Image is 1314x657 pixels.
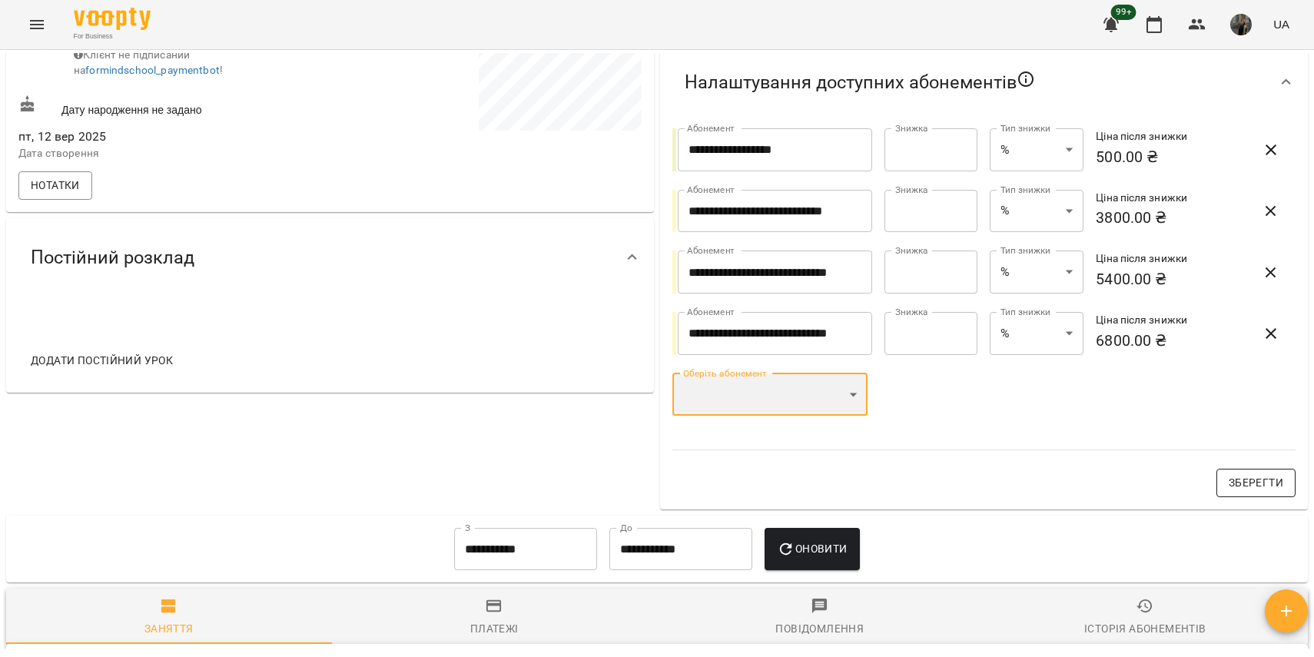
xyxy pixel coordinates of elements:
svg: Якщо не обрано жодного, клієнт зможе побачити всі публічні абонементи [1017,70,1035,88]
span: Зберегти [1229,473,1283,492]
span: Постійний розклад [31,246,194,270]
div: % [990,312,1083,355]
span: пт, 12 вер 2025 [18,128,327,146]
h6: Ціна після знижки [1096,128,1243,145]
button: Зберегти [1216,469,1296,496]
span: Оновити [777,539,847,558]
img: 331913643cd58b990721623a0d187df0.png [1230,14,1252,35]
span: Налаштування доступних абонементів [685,70,1035,95]
h6: Ціна після знижки [1096,251,1243,267]
h6: Ціна після знижки [1096,190,1243,207]
span: 99+ [1111,5,1136,20]
span: UA [1273,16,1289,32]
p: Дата створення [18,146,327,161]
div: % [990,190,1083,233]
span: Нотатки [31,176,80,194]
div: Повідомлення [775,619,864,638]
div: Дату народження не задано [15,92,330,121]
button: UA [1267,10,1296,38]
div: % [990,251,1083,294]
h6: 5400.00 ₴ [1096,267,1243,291]
h6: 6800.00 ₴ [1096,329,1243,353]
div: ​ [672,373,868,416]
h6: 3800.00 ₴ [1096,206,1243,230]
div: Налаштування доступних абонементів [660,42,1308,122]
span: For Business [74,32,151,41]
div: Заняття [144,619,194,638]
div: Постійний розклад [6,218,654,297]
button: Оновити [765,528,859,571]
span: Додати постійний урок [31,351,173,370]
button: Нотатки [18,171,92,199]
div: Платежі [470,619,519,638]
button: Додати постійний урок [25,347,179,374]
h6: 500.00 ₴ [1096,145,1243,169]
button: Menu [18,6,55,43]
img: Voopty Logo [74,8,151,30]
div: % [990,128,1083,171]
div: Історія абонементів [1084,619,1206,638]
h6: Ціна після знижки [1096,312,1243,329]
a: formindschool_paymentbot [85,64,220,76]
